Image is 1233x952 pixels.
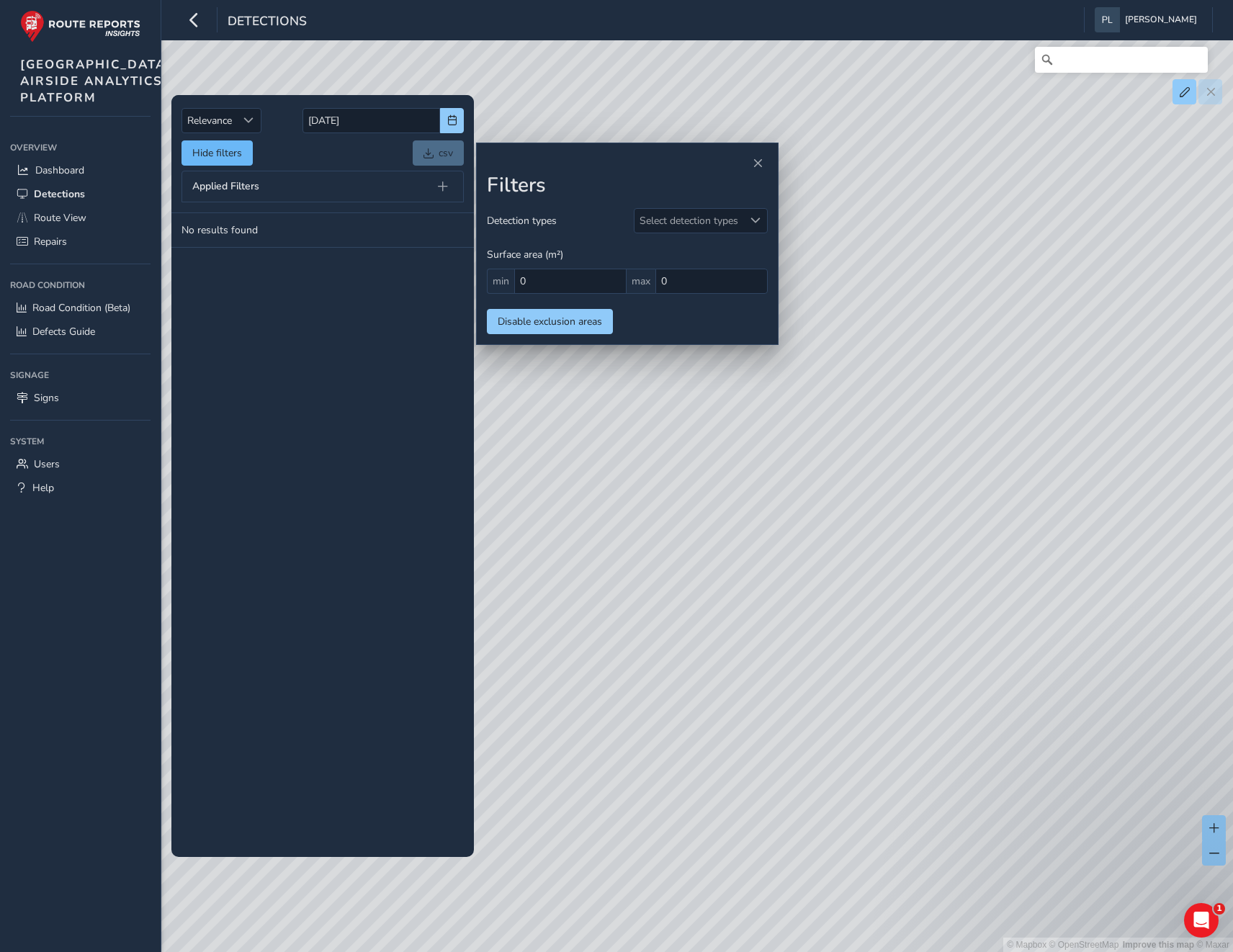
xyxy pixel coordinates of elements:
[748,153,768,174] button: Close
[10,158,151,182] a: Dashboard
[1035,47,1208,73] input: Search
[655,269,768,294] input: 0
[171,213,474,248] td: No results found
[1125,7,1197,32] span: [PERSON_NAME]
[34,457,60,471] span: Users
[10,452,151,476] a: Users
[32,325,95,338] span: Defects Guide
[514,269,627,294] input: 0
[635,209,743,233] div: Select detection types
[10,476,151,500] a: Help
[10,364,151,386] div: Signage
[1184,903,1219,938] iframe: Intercom live chat
[34,187,85,201] span: Detections
[1095,7,1120,32] img: diamond-layout
[10,274,151,296] div: Road Condition
[413,140,464,166] a: csv
[20,10,140,42] img: rr logo
[34,391,59,405] span: Signs
[10,320,151,343] a: Defects Guide
[10,230,151,253] a: Repairs
[10,296,151,320] a: Road Condition (Beta)
[228,12,307,32] span: Detections
[10,386,151,410] a: Signs
[34,211,86,225] span: Route View
[192,181,259,192] span: Applied Filters
[20,56,171,106] span: [GEOGRAPHIC_DATA] AIRSIDE ANALYTICS PLATFORM
[627,269,655,294] span: max
[34,235,67,248] span: Repairs
[1214,903,1225,915] span: 1
[487,309,613,334] button: Disable exclusion areas
[237,109,261,133] div: Sort by Date
[35,163,84,177] span: Dashboard
[487,214,557,228] span: Detection types
[182,109,237,133] span: Relevance
[10,431,151,452] div: System
[487,174,768,198] h2: Filters
[10,182,151,206] a: Detections
[1095,7,1202,32] button: [PERSON_NAME]
[487,269,514,294] span: min
[487,248,563,261] span: Surface area (m²)
[32,481,54,495] span: Help
[10,206,151,230] a: Route View
[181,140,253,166] button: Hide filters
[10,137,151,158] div: Overview
[32,301,130,315] span: Road Condition (Beta)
